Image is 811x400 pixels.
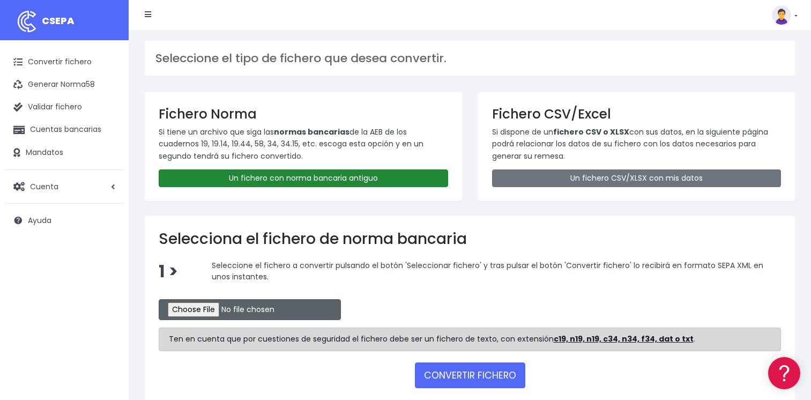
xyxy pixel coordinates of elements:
span: Seleccione el fichero a convertir pulsando el botón 'Seleccionar fichero' y tras pulsar el botón ... [212,260,763,282]
strong: normas bancarias [274,127,349,137]
p: Si dispone de un con sus datos, en la siguiente página podrá relacionar los datos de su fichero c... [492,126,782,162]
img: logo [13,8,40,35]
a: Mandatos [5,142,123,164]
button: CONVERTIR FICHERO [415,362,525,388]
img: profile [772,5,791,25]
a: Generar Norma58 [5,73,123,96]
span: Ayuda [28,215,51,226]
a: Convertir fichero [5,51,123,73]
h3: Seleccione el tipo de fichero que desea convertir. [155,51,784,65]
a: Un fichero con norma bancaria antiguo [159,169,448,187]
strong: c19, n19, n19, c34, n34, f34, dat o txt [554,334,694,344]
span: Cuenta [30,181,58,191]
a: Ayuda [5,209,123,232]
strong: fichero CSV o XLSX [553,127,629,137]
span: CSEPA [42,14,75,27]
h2: Selecciona el fichero de norma bancaria [159,230,781,248]
h3: Fichero Norma [159,106,448,122]
p: Si tiene un archivo que siga las de la AEB de los cuadernos 19, 19.14, 19.44, 58, 34, 34.15, etc.... [159,126,448,162]
div: Ten en cuenta que por cuestiones de seguridad el fichero debe ser un fichero de texto, con extens... [159,328,781,351]
a: Cuenta [5,175,123,198]
a: Un fichero CSV/XLSX con mis datos [492,169,782,187]
a: Validar fichero [5,96,123,118]
span: 1 > [159,260,178,283]
h3: Fichero CSV/Excel [492,106,782,122]
a: Cuentas bancarias [5,118,123,141]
